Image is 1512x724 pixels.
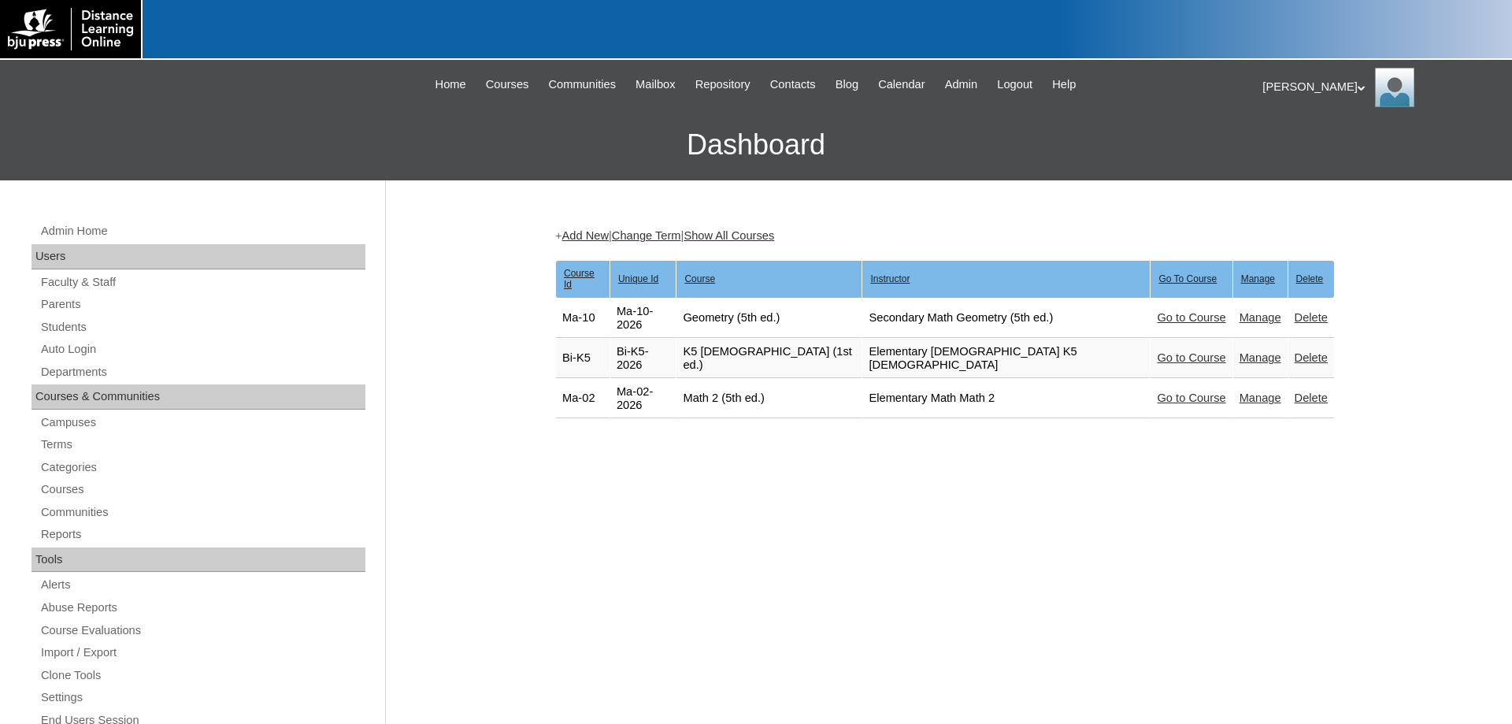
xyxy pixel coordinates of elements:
[610,299,676,338] td: Ma-10-2026
[39,458,365,477] a: Categories
[828,76,866,94] a: Blog
[610,379,676,418] td: Ma-02-2026
[39,435,365,455] a: Terms
[862,299,1150,338] td: Secondary Math Geometry (5th ed.)
[39,221,365,241] a: Admin Home
[31,384,365,410] div: Courses & Communities
[8,8,133,50] img: logo-white.png
[997,76,1032,94] span: Logout
[676,379,862,418] td: Math 2 (5th ed.)
[1296,273,1324,284] u: Delete
[1241,273,1275,284] u: Manage
[555,228,1335,244] div: + | |
[1157,351,1225,364] a: Go to Course
[1240,311,1281,324] a: Manage
[548,76,616,94] span: Communities
[39,598,365,618] a: Abuse Reports
[556,339,610,378] td: Bi-K5
[1240,392,1281,404] a: Manage
[39,273,365,292] a: Faculty & Staff
[1158,273,1217,284] u: Go To Course
[836,76,858,94] span: Blog
[31,548,365,573] div: Tools
[1157,311,1225,324] a: Go to Course
[1052,76,1076,94] span: Help
[1157,392,1225,404] a: Go to Course
[39,295,365,314] a: Parents
[870,76,932,94] a: Calendar
[39,575,365,595] a: Alerts
[39,340,365,359] a: Auto Login
[618,273,658,284] u: Unique Id
[39,480,365,499] a: Courses
[676,299,862,338] td: Geometry (5th ed.)
[39,413,365,433] a: Campuses
[989,76,1040,94] a: Logout
[39,362,365,382] a: Departments
[878,76,925,94] span: Calendar
[770,76,816,94] span: Contacts
[762,76,824,94] a: Contacts
[684,273,715,284] u: Course
[564,268,595,290] u: Course Id
[39,621,365,640] a: Course Evaluations
[1240,351,1281,364] a: Manage
[636,76,676,94] span: Mailbox
[695,76,750,94] span: Repository
[684,229,774,242] a: Show All Courses
[1295,311,1328,324] a: Delete
[612,229,681,242] a: Change Term
[39,503,365,522] a: Communities
[937,76,986,94] a: Admin
[1295,351,1328,364] a: Delete
[39,666,365,685] a: Clone Tools
[1262,68,1496,107] div: [PERSON_NAME]
[31,244,365,269] div: Users
[1295,392,1328,404] a: Delete
[1375,68,1414,107] img: Pam Miller / Distance Learning Online Staff
[628,76,684,94] a: Mailbox
[687,76,758,94] a: Repository
[428,76,474,94] a: Home
[486,76,529,94] span: Courses
[39,525,365,544] a: Reports
[39,317,365,337] a: Students
[1044,76,1084,94] a: Help
[8,110,1504,180] h3: Dashboard
[862,339,1150,378] td: Elementary [DEMOGRAPHIC_DATA] K5 [DEMOGRAPHIC_DATA]
[556,299,610,338] td: Ma-10
[556,379,610,418] td: Ma-02
[610,339,676,378] td: Bi-K5-2026
[540,76,624,94] a: Communities
[945,76,978,94] span: Admin
[435,76,466,94] span: Home
[478,76,537,94] a: Courses
[39,643,365,663] a: Import / Export
[562,229,609,242] a: Add New
[870,273,910,284] u: Instructor
[676,339,862,378] td: K5 [DEMOGRAPHIC_DATA] (1st ed.)
[39,688,365,707] a: Settings
[862,379,1150,418] td: Elementary Math Math 2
